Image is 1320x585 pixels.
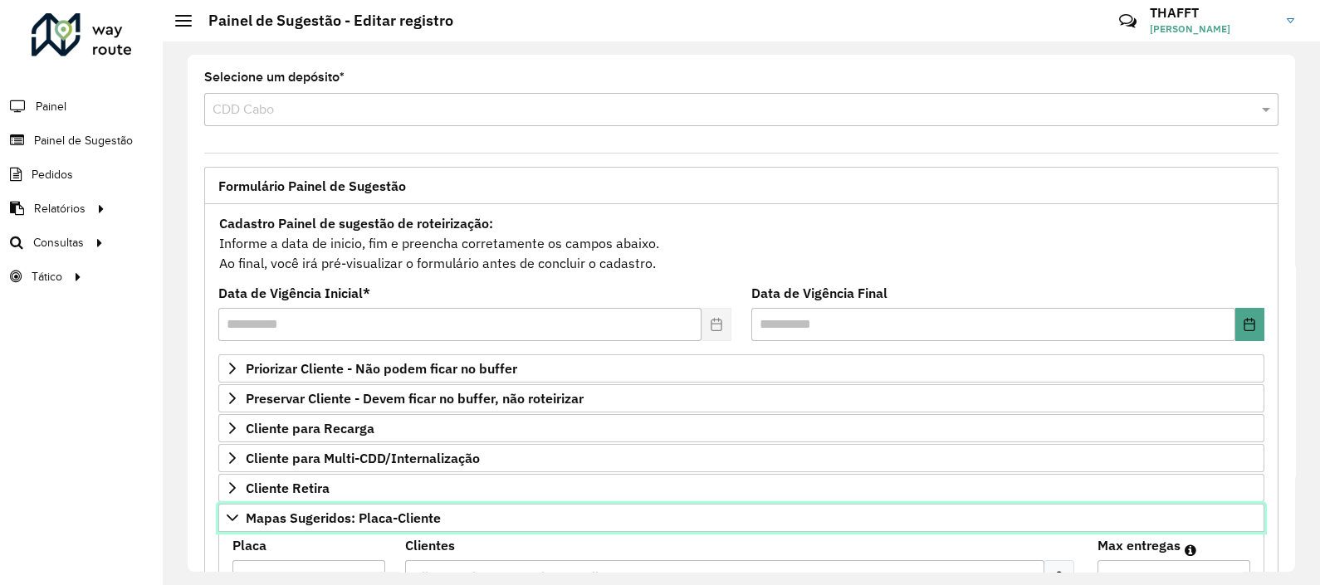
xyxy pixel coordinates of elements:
a: Priorizar Cliente - Não podem ficar no buffer [218,354,1264,383]
a: Cliente Retira [218,474,1264,502]
span: Cliente para Multi-CDD/Internalização [246,451,480,465]
h3: THAFFT [1150,5,1274,21]
label: Max entregas [1098,535,1181,555]
a: Preservar Cliente - Devem ficar no buffer, não roteirizar [218,384,1264,412]
label: Data de Vigência Inicial [218,283,370,303]
span: Painel de Sugestão [34,132,133,149]
a: Mapas Sugeridos: Placa-Cliente [218,504,1264,532]
span: Pedidos [32,166,73,183]
em: Máximo de clientes que serão colocados na mesma rota com os clientes informados [1185,544,1196,557]
span: Consultas [33,234,84,251]
span: Preservar Cliente - Devem ficar no buffer, não roteirizar [246,392,584,405]
h2: Painel de Sugestão - Editar registro [192,12,453,30]
a: Contato Rápido [1110,3,1146,39]
span: Mapas Sugeridos: Placa-Cliente [246,511,441,524]
strong: Cadastro Painel de sugestão de roteirização: [219,215,493,232]
label: Selecione um depósito [204,67,345,87]
span: Cliente para Recarga [246,422,374,435]
button: Choose Date [1235,308,1264,341]
label: Placa [232,535,266,555]
span: Tático [32,268,62,285]
span: Formulário Painel de Sugestão [218,179,406,193]
span: Cliente Retira [246,481,330,495]
label: Data de Vigência Final [751,283,887,303]
span: Priorizar Cliente - Não podem ficar no buffer [246,362,517,375]
a: Cliente para Multi-CDD/Internalização [218,444,1264,472]
div: Informe a data de inicio, fim e preencha corretamente os campos abaixo. Ao final, você irá pré-vi... [218,212,1264,274]
label: Clientes [405,535,455,555]
a: Cliente para Recarga [218,414,1264,442]
span: [PERSON_NAME] [1150,22,1274,37]
span: Relatórios [34,200,86,217]
span: Painel [36,98,66,115]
